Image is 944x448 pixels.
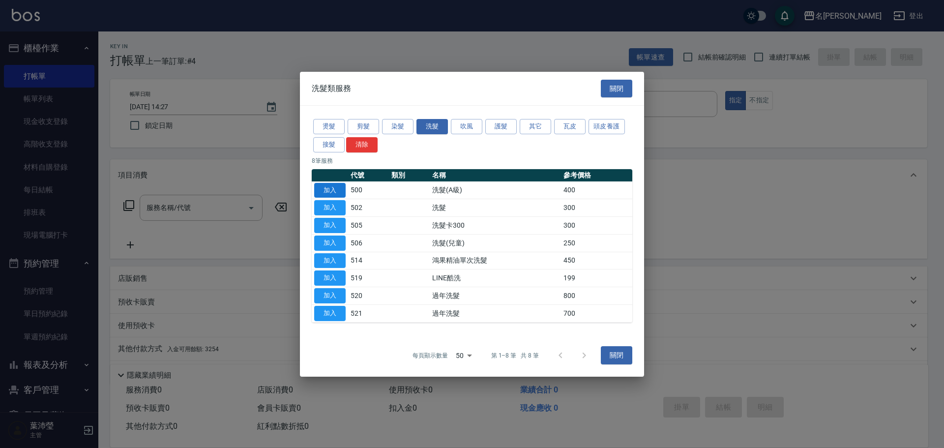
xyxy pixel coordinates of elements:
[413,351,448,360] p: 每頁顯示數量
[348,216,389,234] td: 505
[561,269,632,287] td: 199
[389,169,430,181] th: 類別
[430,169,561,181] th: 名稱
[561,216,632,234] td: 300
[314,236,346,251] button: 加入
[314,306,346,321] button: 加入
[430,216,561,234] td: 洗髮卡300
[348,234,389,252] td: 506
[416,119,448,134] button: 洗髮
[561,304,632,322] td: 700
[554,119,586,134] button: 瓦皮
[430,199,561,217] td: 洗髮
[382,119,413,134] button: 染髮
[314,253,346,268] button: 加入
[601,79,632,97] button: 關閉
[348,181,389,199] td: 500
[348,199,389,217] td: 502
[589,119,625,134] button: 頭皮養護
[348,119,379,134] button: 剪髮
[430,269,561,287] td: LINE酷洗
[451,119,482,134] button: 吹風
[520,119,551,134] button: 其它
[313,137,345,152] button: 接髮
[348,269,389,287] td: 519
[348,304,389,322] td: 521
[314,270,346,286] button: 加入
[312,84,351,93] span: 洗髮類服務
[348,169,389,181] th: 代號
[452,342,475,368] div: 50
[430,234,561,252] td: 洗髮(兒童)
[348,287,389,304] td: 520
[561,287,632,304] td: 800
[346,137,378,152] button: 清除
[348,252,389,269] td: 514
[430,304,561,322] td: 過年洗髮
[430,252,561,269] td: 鴻果精油單次洗髮
[430,181,561,199] td: 洗髮(A級)
[561,169,632,181] th: 參考價格
[430,287,561,304] td: 過年洗髮
[561,181,632,199] td: 400
[314,200,346,215] button: 加入
[561,234,632,252] td: 250
[312,156,632,165] p: 8 筆服務
[313,119,345,134] button: 燙髮
[491,351,539,360] p: 第 1–8 筆 共 8 筆
[314,182,346,198] button: 加入
[561,252,632,269] td: 450
[314,218,346,233] button: 加入
[314,288,346,303] button: 加入
[601,346,632,364] button: 關閉
[485,119,517,134] button: 護髮
[561,199,632,217] td: 300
